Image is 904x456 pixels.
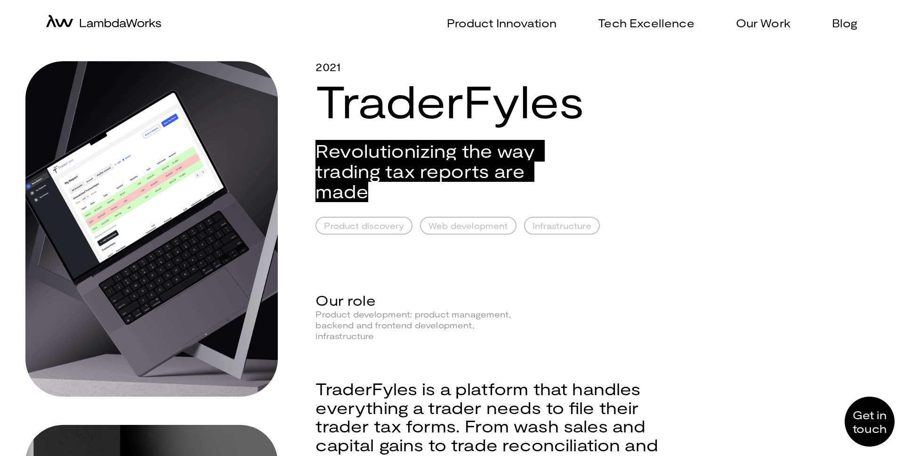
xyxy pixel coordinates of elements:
a: Product discovery [315,217,412,235]
a: Our Work [725,16,791,30]
a: home-icon [46,15,161,31]
div: TraderFyles [315,61,689,126]
p: Product Innovation [447,16,557,30]
p: Blog [832,16,858,30]
div: 2021 [315,61,689,73]
div: Product development: product management, backend and frontend development, infrastructure [315,309,517,342]
a: Web development [420,217,516,235]
a: Blog [821,16,858,30]
p: Tech Excellence [598,16,694,30]
div: Our role [315,291,689,309]
a: Product Innovation [436,16,557,30]
h2: Revolutionizing the way trading tax reports are made [315,141,581,202]
div: TraderFyles application development [25,61,278,397]
p: Our Work [736,16,791,30]
a: Tech Excellence [587,16,694,30]
a: Infrastructure [524,217,600,235]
